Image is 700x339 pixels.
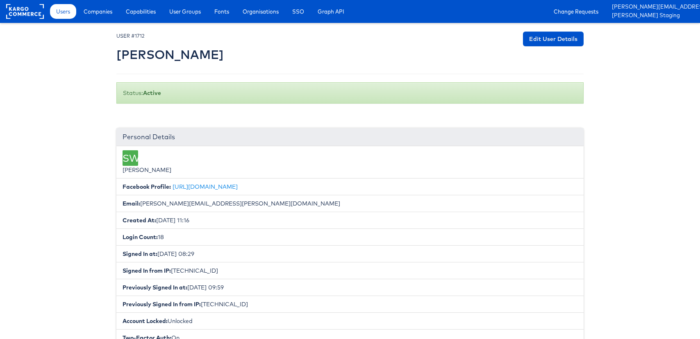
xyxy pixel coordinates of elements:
[612,3,694,11] a: [PERSON_NAME][EMAIL_ADDRESS][PERSON_NAME][DOMAIN_NAME]
[116,279,584,296] li: [DATE] 09:59
[612,11,694,20] a: [PERSON_NAME] Staging
[548,4,605,19] a: Change Requests
[523,32,584,46] a: Edit User Details
[311,4,350,19] a: Graph API
[163,4,207,19] a: User Groups
[292,7,304,16] span: SSO
[318,7,344,16] span: Graph API
[169,7,201,16] span: User Groups
[123,317,168,325] b: Account Locked:
[123,250,157,258] b: Signed In at:
[116,195,584,212] li: [PERSON_NAME][EMAIL_ADDRESS][PERSON_NAME][DOMAIN_NAME]
[56,7,70,16] span: Users
[173,183,238,190] a: [URL][DOMAIN_NAME]
[123,200,140,207] b: Email:
[116,48,224,61] h2: [PERSON_NAME]
[116,312,584,330] li: Unlocked
[126,7,156,16] span: Capabilities
[123,267,171,274] b: Signed In from IP:
[84,7,112,16] span: Companies
[77,4,118,19] a: Companies
[123,217,156,224] b: Created At:
[236,4,285,19] a: Organisations
[116,245,584,262] li: [DATE] 08:29
[50,4,76,19] a: Users
[143,89,161,97] b: Active
[116,262,584,279] li: [TECHNICAL_ID]
[123,301,201,308] b: Previously Signed In from IP:
[116,146,584,179] li: [PERSON_NAME]
[116,212,584,229] li: [DATE] 11:16
[214,7,229,16] span: Fonts
[116,128,584,146] div: Personal Details
[120,4,162,19] a: Capabilities
[123,284,187,291] b: Previously Signed In at:
[116,33,145,39] small: USER #1712
[243,7,279,16] span: Organisations
[123,233,158,241] b: Login Count:
[116,296,584,313] li: [TECHNICAL_ID]
[123,150,138,166] div: SW
[208,4,235,19] a: Fonts
[116,228,584,246] li: 18
[123,183,171,190] b: Facebook Profile:
[286,4,310,19] a: SSO
[116,82,584,104] div: Status:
